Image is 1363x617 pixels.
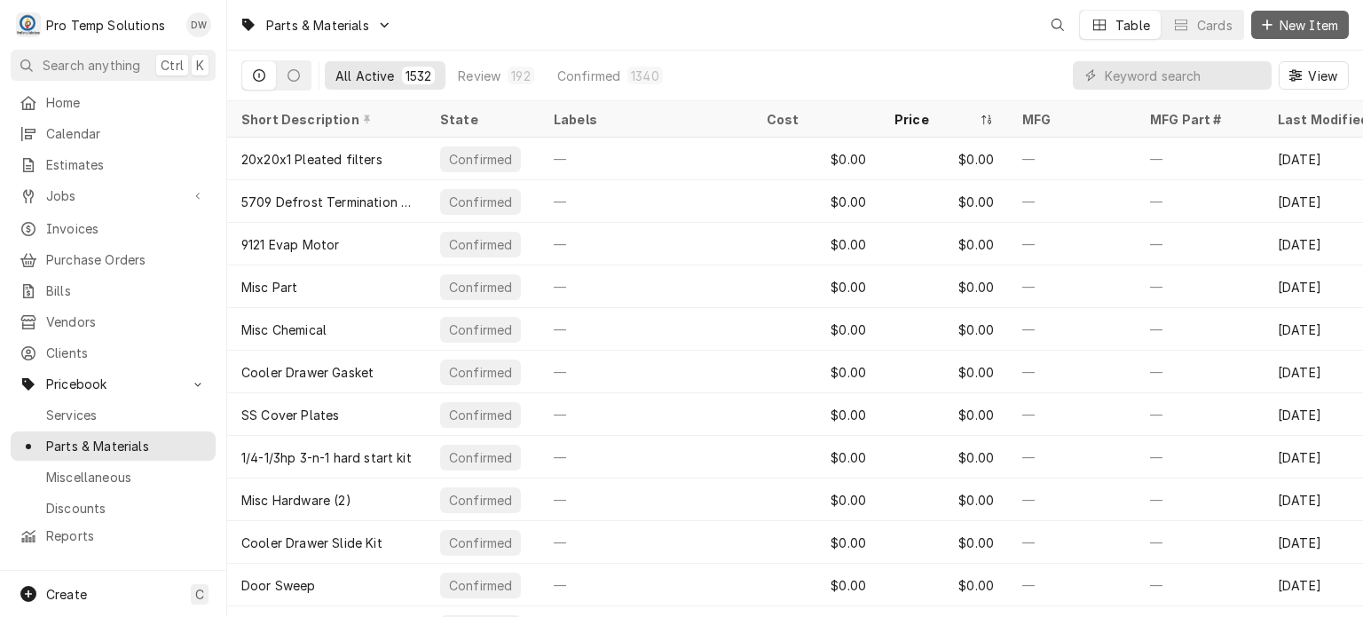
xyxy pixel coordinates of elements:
div: Confirmed [447,320,514,339]
div: Confirmed [447,278,514,297]
div: — [1136,308,1264,351]
div: Confirmed [447,150,514,169]
div: Cards [1197,16,1233,35]
div: Confirmed [447,363,514,382]
div: — [1136,138,1264,180]
div: 192 [511,67,530,85]
div: Pro Temp Solutions [46,16,165,35]
div: Confirmed [447,406,514,424]
span: C [195,585,204,604]
div: Misc Part [241,278,297,297]
span: Bills [46,281,207,300]
div: $0.00 [880,521,1008,564]
div: Misc Hardware (2) [241,491,351,510]
div: — [540,180,752,223]
div: Misc Chemical [241,320,327,339]
span: Estimates [46,155,207,174]
div: Cost [767,110,863,129]
div: Short Description [241,110,408,129]
a: Purchase Orders [11,245,216,274]
div: Pro Temp Solutions's Avatar [16,12,41,37]
div: $0.00 [752,479,880,521]
div: Labels [554,110,738,129]
div: — [1136,180,1264,223]
a: Calendar [11,119,216,148]
div: — [540,351,752,393]
div: $0.00 [752,308,880,351]
div: 20x20x1 Pleated filters [241,150,382,169]
div: Confirmed [447,193,514,211]
div: $0.00 [752,180,880,223]
a: Clients [11,338,216,368]
span: Help Center [46,566,205,585]
div: — [1136,521,1264,564]
div: Confirmed [447,576,514,595]
a: Estimates [11,150,216,179]
div: Cooler Drawer Slide Kit [241,534,382,552]
div: Table [1115,16,1150,35]
div: $0.00 [880,138,1008,180]
a: Invoices [11,214,216,243]
span: Calendar [46,124,207,143]
div: — [1008,180,1136,223]
a: Services [11,400,216,430]
div: — [540,265,752,308]
button: Search anythingCtrlK [11,50,216,81]
div: — [540,223,752,265]
a: Parts & Materials [11,431,216,461]
span: New Item [1276,16,1342,35]
span: Parts & Materials [266,16,369,35]
a: Go to Help Center [11,561,216,590]
div: — [540,521,752,564]
div: Confirmed [447,534,514,552]
div: $0.00 [752,138,880,180]
div: — [1136,436,1264,479]
div: Review [458,67,500,85]
a: Go to Parts & Materials [232,11,399,40]
div: — [1008,521,1136,564]
div: — [1008,223,1136,265]
span: Reports [46,526,207,545]
div: Price [894,110,976,129]
a: Reports [11,521,216,550]
a: Go to Jobs [11,181,216,210]
div: Door Sweep [241,576,316,595]
span: Parts & Materials [46,437,207,455]
div: — [1008,564,1136,606]
div: — [1136,265,1264,308]
span: Purchase Orders [46,250,207,269]
div: — [540,479,752,521]
div: — [1008,308,1136,351]
div: $0.00 [880,564,1008,606]
span: View [1304,67,1341,85]
span: Ctrl [161,56,184,75]
div: Confirmed [447,235,514,254]
div: $0.00 [880,223,1008,265]
div: 9121 Evap Motor [241,235,339,254]
div: $0.00 [880,351,1008,393]
div: $0.00 [752,436,880,479]
div: $0.00 [880,265,1008,308]
a: Go to Pricebook [11,369,216,399]
span: K [196,56,204,75]
div: $0.00 [880,436,1008,479]
div: $0.00 [880,308,1008,351]
a: Vendors [11,307,216,336]
div: — [540,138,752,180]
div: $0.00 [880,479,1008,521]
div: — [1008,351,1136,393]
div: Confirmed [447,448,514,467]
div: Dana Williams's Avatar [186,12,211,37]
a: Home [11,88,216,117]
div: — [1136,223,1264,265]
div: — [1136,479,1264,521]
div: Confirmed [557,67,620,85]
span: Services [46,406,207,424]
span: Clients [46,344,207,362]
button: New Item [1251,11,1349,39]
div: Cooler Drawer Gasket [241,363,374,382]
div: $0.00 [752,223,880,265]
span: Create [46,587,87,602]
span: Home [46,93,207,112]
button: Open search [1044,11,1072,39]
